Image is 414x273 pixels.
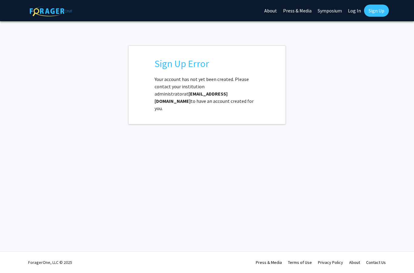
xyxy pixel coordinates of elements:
a: Press & Media [256,260,282,265]
a: Privacy Policy [318,260,343,265]
b: [EMAIL_ADDRESS][DOMAIN_NAME] [155,91,228,104]
a: Contact Us [366,260,386,265]
div: Your account has not yet been created. Please contact your institution administrator at to have a... [155,58,260,112]
a: Terms of Use [288,260,312,265]
a: Sign Up [364,5,389,17]
a: About [349,260,360,265]
h2: Sign Up Error [155,58,260,69]
img: ForagerOne Logo [30,6,72,16]
div: ForagerOne, LLC © 2025 [28,252,72,273]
